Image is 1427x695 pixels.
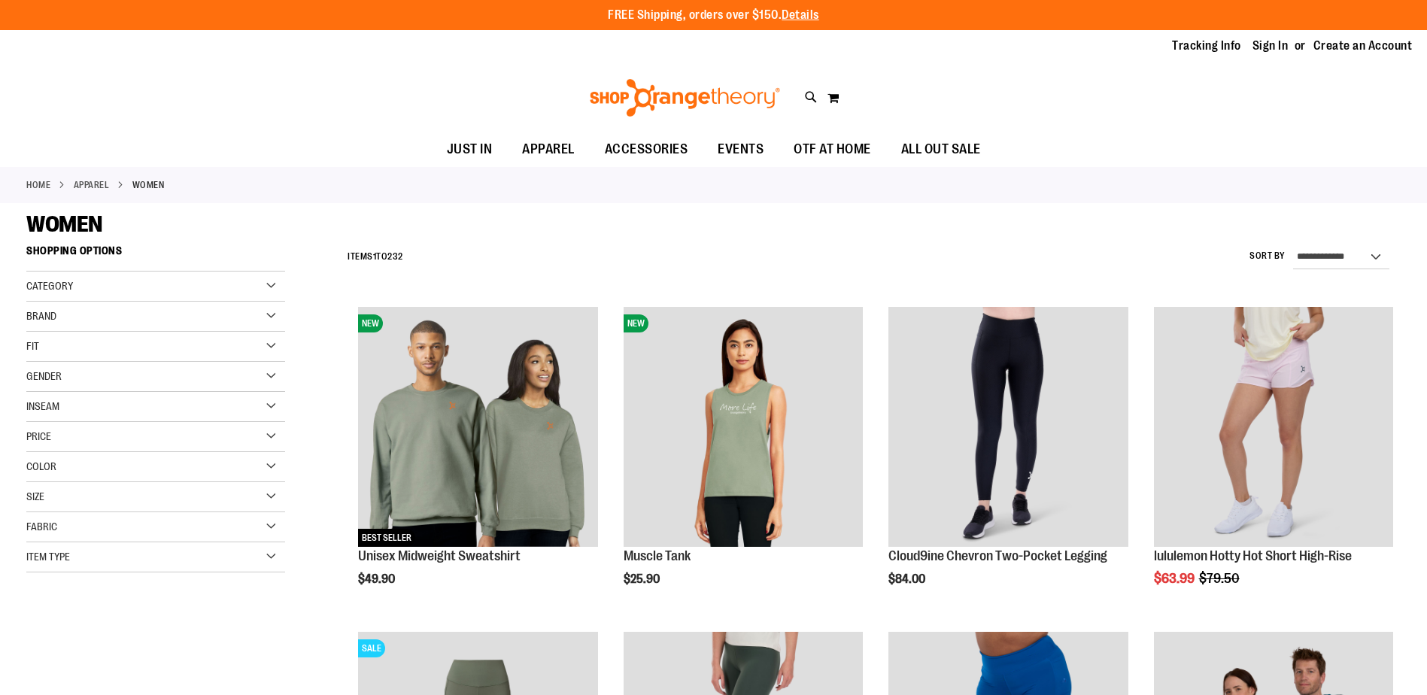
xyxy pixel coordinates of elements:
div: product [1146,299,1401,624]
span: Gender [26,370,62,382]
span: WOMEN [26,211,102,237]
div: product [616,299,870,624]
a: Details [782,8,819,22]
span: Fabric [26,520,57,533]
span: $25.90 [624,572,662,586]
div: product [881,299,1135,624]
a: Muscle TankNEW [624,307,863,548]
span: Price [26,430,51,442]
a: Create an Account [1313,38,1413,54]
span: ALL OUT SALE [901,132,981,166]
span: Item Type [26,551,70,563]
a: lululemon Hotty Hot Short High-Rise [1154,307,1393,548]
span: Color [26,460,56,472]
span: 1 [373,251,377,262]
label: Sort By [1249,250,1286,263]
span: 232 [387,251,403,262]
img: Cloud9ine Chevron Two-Pocket Legging [888,307,1128,546]
img: Unisex Midweight Sweatshirt [358,307,597,546]
h2: Items to [348,245,403,269]
img: lululemon Hotty Hot Short High-Rise [1154,307,1393,546]
p: FREE Shipping, orders over $150. [608,7,819,24]
span: NEW [624,314,648,332]
span: Fit [26,340,39,352]
span: $79.50 [1199,571,1242,586]
a: Home [26,178,50,192]
a: Muscle Tank [624,548,691,563]
span: OTF AT HOME [794,132,871,166]
img: Muscle Tank [624,307,863,546]
a: Unisex Midweight Sweatshirt [358,548,521,563]
span: Size [26,490,44,502]
a: Cloud9ine Chevron Two-Pocket Legging [888,307,1128,548]
a: Unisex Midweight SweatshirtNEWBEST SELLER [358,307,597,548]
span: BEST SELLER [358,529,415,547]
span: APPAREL [522,132,575,166]
span: $49.90 [358,572,397,586]
span: NEW [358,314,383,332]
strong: WOMEN [132,178,165,192]
span: JUST IN [447,132,493,166]
span: ACCESSORIES [605,132,688,166]
strong: Shopping Options [26,238,285,272]
span: EVENTS [718,132,764,166]
span: $63.99 [1154,571,1197,586]
a: lululemon Hotty Hot Short High-Rise [1154,548,1352,563]
div: product [351,299,605,624]
a: Cloud9ine Chevron Two-Pocket Legging [888,548,1107,563]
span: Category [26,280,73,292]
img: Shop Orangetheory [587,79,782,117]
span: Brand [26,310,56,322]
span: Inseam [26,400,59,412]
a: APPAREL [74,178,110,192]
span: $84.00 [888,572,928,586]
a: Tracking Info [1172,38,1241,54]
a: Sign In [1252,38,1289,54]
span: SALE [358,639,385,657]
